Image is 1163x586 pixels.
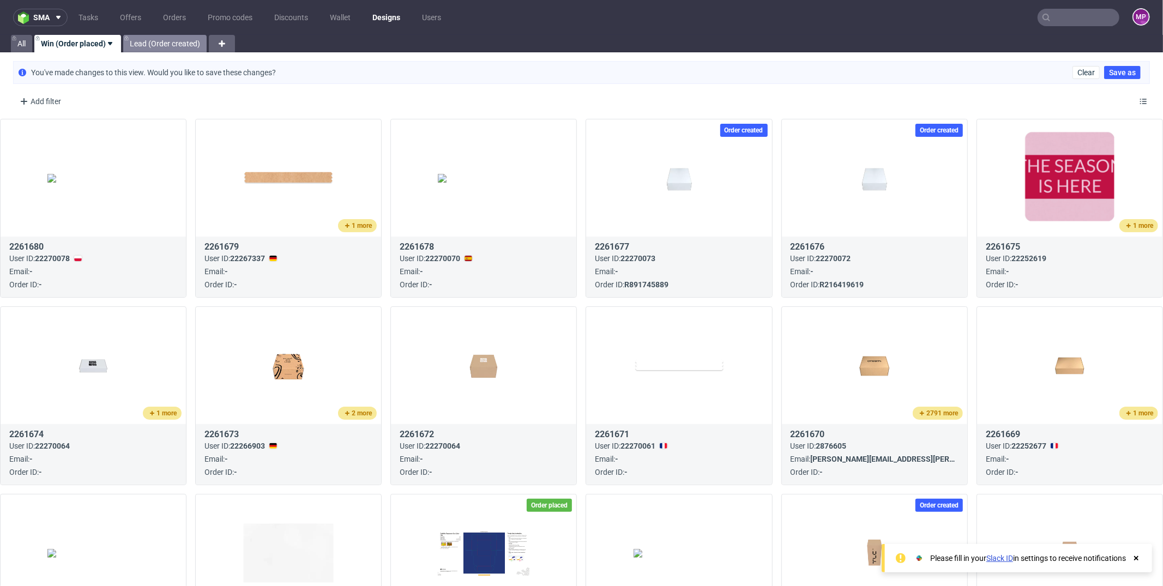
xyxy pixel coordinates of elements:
div: Email: [791,454,811,464]
figcaption: MP [1134,9,1149,25]
img: version_two_editor_design [634,359,725,372]
span: 2876605 [816,442,847,450]
div: - [39,279,42,290]
a: 2261670 [791,430,825,439]
span: 2261678 [400,241,434,252]
div: User ID: [9,253,35,264]
img: version_two_editor_design [47,340,139,391]
div: User ID: [400,440,425,451]
span: 2261680 [9,241,44,252]
div: Email: [400,454,420,464]
span: 2261676 [791,241,825,252]
img: version_two_editor_design [634,549,725,558]
div: Email: [204,266,225,277]
a: 2261679 [204,243,239,251]
a: 2261673 [204,430,239,439]
div: Order ID: [400,467,429,478]
div: Order ID: [986,279,1015,290]
img: version_two_editor_design [829,527,920,579]
img: version_two_editor_design.png [1024,131,1116,222]
div: Email: [986,266,1006,277]
img: version_two_editor_design [1024,527,1116,579]
div: Order ID: [595,279,624,290]
span: 2261671 [595,429,629,439]
span: 2261679 [204,241,239,252]
div: - [811,266,959,277]
div: - [429,279,432,290]
button: 1 more [338,219,377,232]
span: 22270072 [816,254,851,263]
span: 2261677 [595,241,629,252]
div: - [820,467,823,478]
span: 22270070 [425,254,460,263]
div: Email: [986,454,1006,464]
span: 22270073 [620,254,655,263]
img: version_two_editor_design [243,523,334,584]
div: Email: [9,266,29,277]
div: Order ID: [791,279,820,290]
button: 2791 more [913,407,963,420]
button: Clear [1072,66,1100,79]
a: Win (Order placed) [34,35,121,52]
div: User ID: [986,253,1011,264]
div: Order ID: [204,279,234,290]
a: Designs [366,9,407,26]
span: 2261669 [986,429,1020,439]
div: User ID: [791,253,816,264]
a: Wallet [323,9,357,26]
button: sma [13,9,68,26]
a: Orders [156,9,192,26]
img: version_two_editor_design.png [243,171,334,185]
a: Offers [113,9,148,26]
div: Please fill in your in settings to receive notifications [930,553,1126,564]
div: - [1006,454,1154,464]
a: 2261680 [9,243,44,251]
div: - [225,454,372,464]
div: - [234,467,237,478]
div: Order ID: [791,467,820,478]
div: Email: [595,454,615,464]
img: logo [18,11,33,24]
div: - [1015,279,1019,290]
a: R216419619 [820,280,864,289]
div: Order ID: [9,467,39,478]
div: - [234,279,237,290]
div: Email: [595,266,615,277]
a: 2261677 [595,243,629,251]
span: Order placed [531,501,568,510]
div: Add filter [15,93,63,110]
a: Tasks [72,9,105,26]
div: - [29,266,177,277]
div: - [29,454,177,464]
span: 2261673 [204,429,239,439]
span: 22270061 [620,442,655,450]
div: - [615,266,763,277]
div: - [624,467,628,478]
a: 2261678 [400,243,434,251]
div: - [420,454,568,464]
div: Email: [9,454,29,464]
button: Save as [1104,66,1141,79]
img: version_two_editor_design [47,174,139,183]
div: User ID: [204,440,230,451]
div: User ID: [791,440,816,451]
a: All [11,35,32,52]
div: Order ID: [204,467,234,478]
div: - [420,266,568,277]
button: 1 more [1119,407,1158,420]
img: version_two_editor_design [243,340,334,391]
a: 2261675 [986,243,1020,251]
span: 2261672 [400,429,434,439]
div: - [39,467,42,478]
span: 2261670 [791,429,825,439]
button: 2 more [338,407,377,420]
img: version_two_editor_design [1024,340,1116,391]
img: version_two_editor_design [438,174,529,183]
div: Order ID: [9,279,39,290]
img: version_two_editor_design [829,152,920,204]
div: User ID: [595,253,620,264]
a: 2261674 [9,430,44,439]
div: User ID: [400,253,425,264]
button: 1 more [143,407,182,420]
a: R891745889 [624,280,668,289]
